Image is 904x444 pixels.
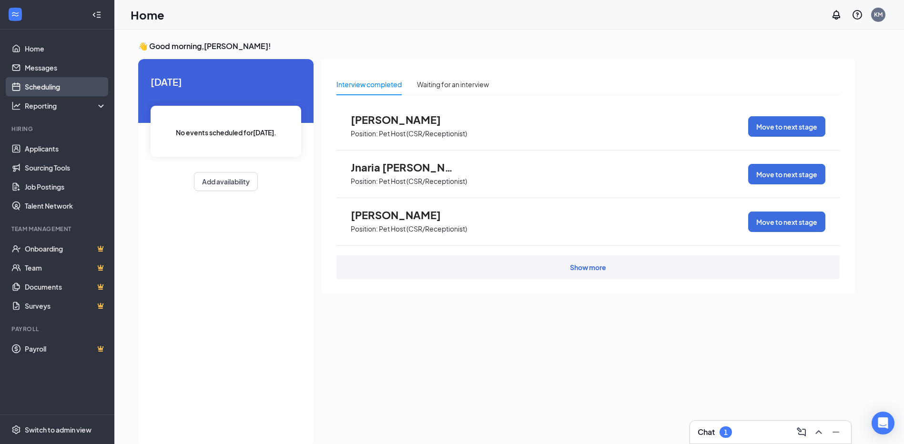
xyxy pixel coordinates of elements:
p: Position: [351,129,378,138]
a: Talent Network [25,196,106,215]
a: Sourcing Tools [25,158,106,177]
a: Home [25,39,106,58]
span: [DATE] [151,74,301,89]
button: Move to next stage [748,116,825,137]
svg: ComposeMessage [796,426,807,438]
a: Scheduling [25,77,106,96]
div: Interview completed [336,79,402,90]
div: Reporting [25,101,107,111]
button: Add availability [194,172,258,191]
p: Position: [351,177,378,186]
a: OnboardingCrown [25,239,106,258]
button: Minimize [828,424,843,440]
svg: Analysis [11,101,21,111]
span: Jnaria [PERSON_NAME] [351,161,456,173]
div: Open Intercom Messenger [872,412,894,434]
a: Messages [25,58,106,77]
svg: QuestionInfo [852,9,863,20]
a: Applicants [25,139,106,158]
a: Job Postings [25,177,106,196]
span: [PERSON_NAME] [351,209,456,221]
p: Pet Host (CSR/Receptionist) [379,177,467,186]
button: Move to next stage [748,164,825,184]
a: TeamCrown [25,258,106,277]
button: ChevronUp [811,424,826,440]
p: Pet Host (CSR/Receptionist) [379,129,467,138]
div: Show more [570,262,606,272]
div: KM [874,10,883,19]
h1: Home [131,7,164,23]
span: No events scheduled for [DATE] . [176,127,276,138]
a: DocumentsCrown [25,277,106,296]
h3: Chat [698,427,715,437]
div: Team Management [11,225,104,233]
svg: Collapse [92,10,102,20]
svg: Settings [11,425,21,434]
h3: 👋 Good morning, [PERSON_NAME] ! [138,41,855,51]
div: Switch to admin view [25,425,91,434]
svg: ChevronUp [813,426,824,438]
button: ComposeMessage [794,424,809,440]
div: Waiting for an interview [417,79,489,90]
div: Hiring [11,125,104,133]
p: Pet Host (CSR/Receptionist) [379,224,467,233]
a: SurveysCrown [25,296,106,315]
span: [PERSON_NAME] [351,113,456,126]
p: Position: [351,224,378,233]
svg: Notifications [831,9,842,20]
button: Move to next stage [748,212,825,232]
a: PayrollCrown [25,339,106,358]
div: Payroll [11,325,104,333]
svg: Minimize [830,426,842,438]
svg: WorkstreamLogo [10,10,20,19]
div: 1 [724,428,728,436]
